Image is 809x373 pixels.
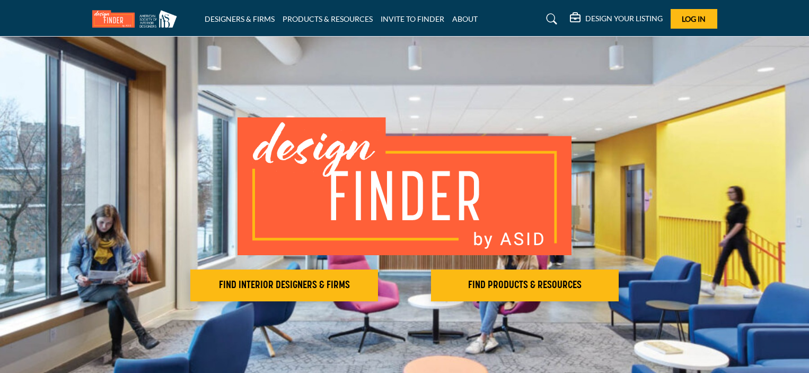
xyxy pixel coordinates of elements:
a: PRODUCTS & RESOURCES [283,14,373,23]
h2: FIND INTERIOR DESIGNERS & FIRMS [194,279,375,292]
a: INVITE TO FINDER [381,14,444,23]
img: Site Logo [92,10,182,28]
h2: FIND PRODUCTS & RESOURCES [434,279,615,292]
a: DESIGNERS & FIRMS [205,14,275,23]
a: Search [536,11,564,28]
span: Log In [682,14,706,23]
div: DESIGN YOUR LISTING [570,13,663,25]
button: FIND PRODUCTS & RESOURCES [431,270,619,301]
button: Log In [671,9,717,29]
a: ABOUT [452,14,478,23]
img: image [238,117,571,255]
h5: DESIGN YOUR LISTING [585,14,663,23]
button: FIND INTERIOR DESIGNERS & FIRMS [190,270,378,301]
